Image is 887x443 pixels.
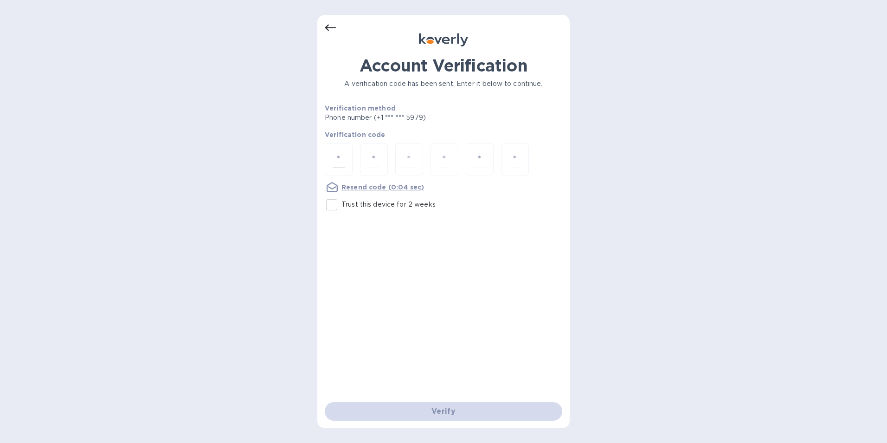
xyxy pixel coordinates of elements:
b: Verification method [325,104,396,112]
h1: Account Verification [325,56,562,75]
p: Verification code [325,130,562,139]
p: Trust this device for 2 weeks [341,200,436,209]
p: A verification code has been sent. Enter it below to continue. [325,79,562,89]
p: Phone number (+1 *** *** 5979) [325,113,497,123]
u: Resend code (0:04 sec) [341,183,424,191]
